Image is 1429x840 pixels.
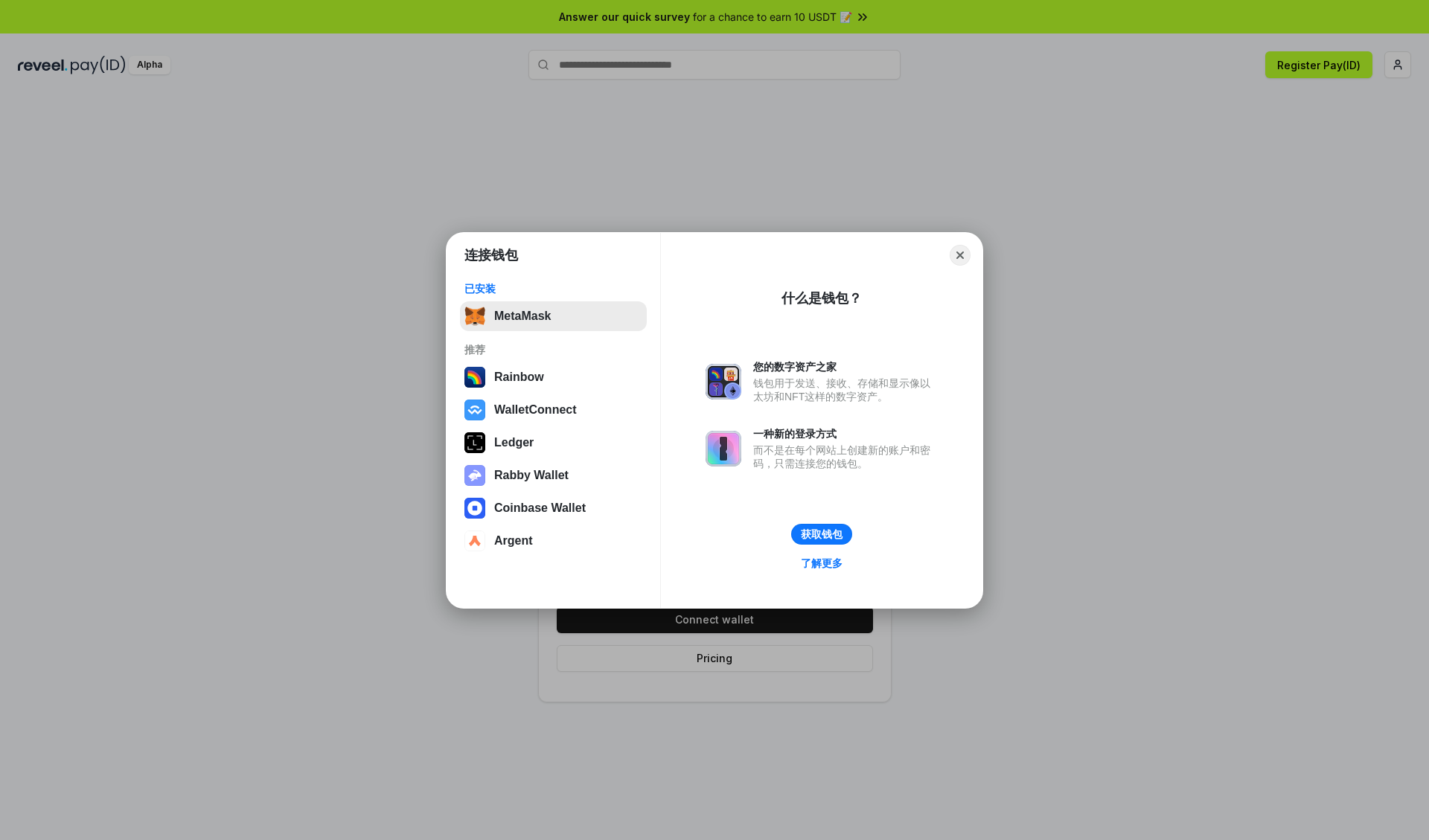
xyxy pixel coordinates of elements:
[464,400,485,420] img: svg+xml,%3Csvg%20width%3D%2228%22%20height%3D%2228%22%20viewBox%3D%220%200%2028%2028%22%20fill%3D...
[464,343,642,356] div: 推荐
[464,432,485,453] img: svg+xml,%3Csvg%20xmlns%3D%22http%3A%2F%2Fwww.w3.org%2F2000%2Fsvg%22%20width%3D%2228%22%20height%3...
[950,245,971,266] button: Close
[464,530,485,551] img: svg+xml,%3Csvg%20width%3D%2228%22%20height%3D%2228%22%20viewBox%3D%220%200%2028%2028%22%20fill%3D...
[801,557,843,570] div: 了解更多
[460,461,647,490] button: Rabby Wallet
[706,364,741,400] img: svg+xml,%3Csvg%20xmlns%3D%22http%3A%2F%2Fwww.w3.org%2F2000%2Fsvg%22%20fill%3D%22none%22%20viewBox...
[460,301,647,331] button: MetaMask
[792,554,851,573] a: 了解更多
[460,428,647,458] button: Ledger
[494,501,586,515] div: Coinbase Wallet
[801,528,843,541] div: 获取钱包
[464,306,485,327] img: svg+xml,%3Csvg%20fill%3D%22none%22%20height%3D%2233%22%20viewBox%3D%220%200%2035%2033%22%20width%...
[494,436,534,449] div: Ledger
[753,427,938,440] div: 一种新的登录方式
[464,465,485,486] img: svg+xml,%3Csvg%20xmlns%3D%22http%3A%2F%2Fwww.w3.org%2F2000%2Fsvg%22%20fill%3D%22none%22%20viewBox...
[464,498,485,519] img: svg+xml,%3Csvg%20width%3D%2228%22%20height%3D%2228%22%20viewBox%3D%220%200%2028%2028%22%20fill%3D...
[494,534,533,548] div: Argent
[706,431,741,467] img: svg+xml,%3Csvg%20xmlns%3D%22http%3A%2F%2Fwww.w3.org%2F2000%2Fsvg%22%20fill%3D%22none%22%20viewBox...
[460,395,647,425] button: WalletConnect
[753,443,938,470] div: 而不是在每个网站上创建新的账户和密码，只需连接您的钱包。
[460,493,647,523] button: Coinbase Wallet
[791,524,852,545] button: 获取钱包
[464,246,518,264] h1: 连接钱包
[464,282,642,295] div: 已安装
[464,367,485,388] img: svg+xml,%3Csvg%20width%3D%22120%22%20height%3D%22120%22%20viewBox%3D%220%200%20120%20120%22%20fil...
[494,371,544,384] div: Rainbow
[460,362,647,392] button: Rainbow
[753,376,938,403] div: 钱包用于发送、接收、存储和显示像以太坊和NFT这样的数字资产。
[494,310,551,323] div: MetaMask
[494,469,569,482] div: Rabby Wallet
[494,403,577,417] div: WalletConnect
[753,360,938,373] div: 您的数字资产之家
[781,289,862,307] div: 什么是钱包？
[460,526,647,556] button: Argent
